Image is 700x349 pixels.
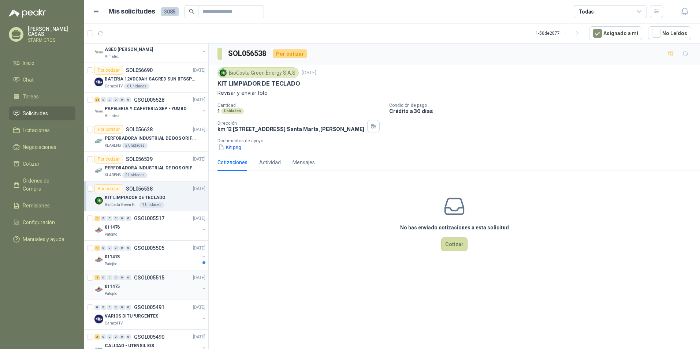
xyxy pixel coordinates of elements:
[101,334,106,339] div: 0
[221,108,244,114] div: Unidades
[94,36,207,60] a: 4 0 0 0 0 0 GSOL005530[DATE] Company LogoASEO [PERSON_NAME]Almatec
[193,334,205,341] p: [DATE]
[105,224,120,231] p: 011476
[105,291,117,297] p: Patojito
[23,126,50,134] span: Licitaciones
[94,334,100,339] div: 3
[94,273,207,297] a: 2 0 0 0 0 0 GSOL005515[DATE] Company Logo011475Patojito
[139,202,164,208] div: 1 Unidades
[23,93,39,101] span: Tareas
[84,63,208,93] a: Por cotizarSOL056690[DATE] Company LogoBATERIA 12VDC9AH SACRED SUN BTSSP12-9HRCaracol TV6 Unidades
[9,73,75,87] a: Chat
[84,181,208,211] a: Por cotizarSOL056538[DATE] Company LogoKIT LIMPIADOR DE TECLADOBioCosta Green Energy S.A.S1 Unidades
[273,49,307,58] div: Por cotizar
[113,97,119,102] div: 0
[193,304,205,311] p: [DATE]
[23,160,40,168] span: Cotizar
[105,254,120,260] p: 011478
[119,334,125,339] div: 0
[94,275,100,280] div: 2
[648,26,691,40] button: No Leídos
[389,108,697,114] p: Crédito a 30 días
[193,215,205,222] p: [DATE]
[217,126,364,132] p: km 12 [STREET_ADDRESS] Santa Marta , [PERSON_NAME]
[219,69,227,77] img: Company Logo
[161,7,179,16] span: 3085
[94,137,103,146] img: Company Logo
[101,275,106,280] div: 0
[217,121,364,126] p: Dirección
[193,274,205,281] p: [DATE]
[101,245,106,251] div: 0
[217,80,300,87] p: KIT LIMPIADOR DE TECLADO
[94,303,207,326] a: 0 0 0 0 0 0 GSOL005491[DATE] Company LogoVARIOS DITU *URGENTESCaracol TV
[105,232,117,237] p: Patojito
[107,305,112,310] div: 0
[217,138,697,143] p: Documentos de apoyo
[105,261,117,267] p: Patojito
[9,199,75,213] a: Remisiones
[193,97,205,104] p: [DATE]
[94,155,123,164] div: Por cotizar
[9,106,75,120] a: Solicitudes
[94,196,103,205] img: Company Logo
[193,156,205,163] p: [DATE]
[107,97,112,102] div: 0
[113,245,119,251] div: 0
[302,70,316,76] p: [DATE]
[23,177,68,193] span: Órdenes de Compra
[105,172,121,178] p: KLARENS
[105,320,123,326] p: Caracol TV
[217,103,383,108] p: Cantidad
[126,97,131,102] div: 0
[126,186,153,191] p: SOL056538
[217,89,691,97] p: Revisar y enviar foto
[193,185,205,192] p: [DATE]
[126,157,153,162] p: SOL056539
[217,108,220,114] p: 1
[259,158,281,166] div: Actividad
[134,334,164,339] p: GSOL005490
[94,48,103,57] img: Company Logo
[126,127,153,132] p: SOL056628
[105,83,123,89] p: Caracol TV
[23,202,50,210] span: Remisiones
[23,218,55,226] span: Configuración
[28,26,75,37] p: [PERSON_NAME] CASAS
[105,46,153,53] p: ASEO [PERSON_NAME]
[105,54,119,60] p: Almatec
[113,334,119,339] div: 0
[126,305,131,310] div: 0
[193,126,205,133] p: [DATE]
[23,59,34,67] span: Inicio
[94,107,103,116] img: Company Logo
[126,245,131,251] div: 0
[122,172,148,178] div: 2 Unidades
[94,226,103,234] img: Company Logo
[134,216,164,221] p: GSOL005517
[119,305,125,310] div: 0
[105,76,196,83] p: BATERIA 12VDC9AH SACRED SUN BTSSP12-9HR
[9,56,75,70] a: Inicio
[105,143,121,149] p: KLARENS
[94,125,123,134] div: Por cotizar
[94,285,103,294] img: Company Logo
[23,143,56,151] span: Negociaciones
[94,97,100,102] div: 38
[94,216,100,221] div: 1
[28,38,75,42] p: STARMICROS
[94,315,103,323] img: Company Logo
[217,158,247,166] div: Cotizaciones
[134,97,164,102] p: GSOL005528
[94,95,207,119] a: 38 0 0 0 0 0 GSOL005528[DATE] Company LogoPAPELERIA Y CAFETERIA SEP - YUMBOAlmatec
[9,232,75,246] a: Manuales y ayuda
[94,184,123,193] div: Por cotizar
[101,305,106,310] div: 0
[101,97,106,102] div: 0
[193,245,205,252] p: [DATE]
[9,9,46,18] img: Logo peakr
[441,237,468,251] button: Cotizar
[119,275,125,280] div: 0
[228,48,267,59] h3: SOL056538
[94,245,100,251] div: 1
